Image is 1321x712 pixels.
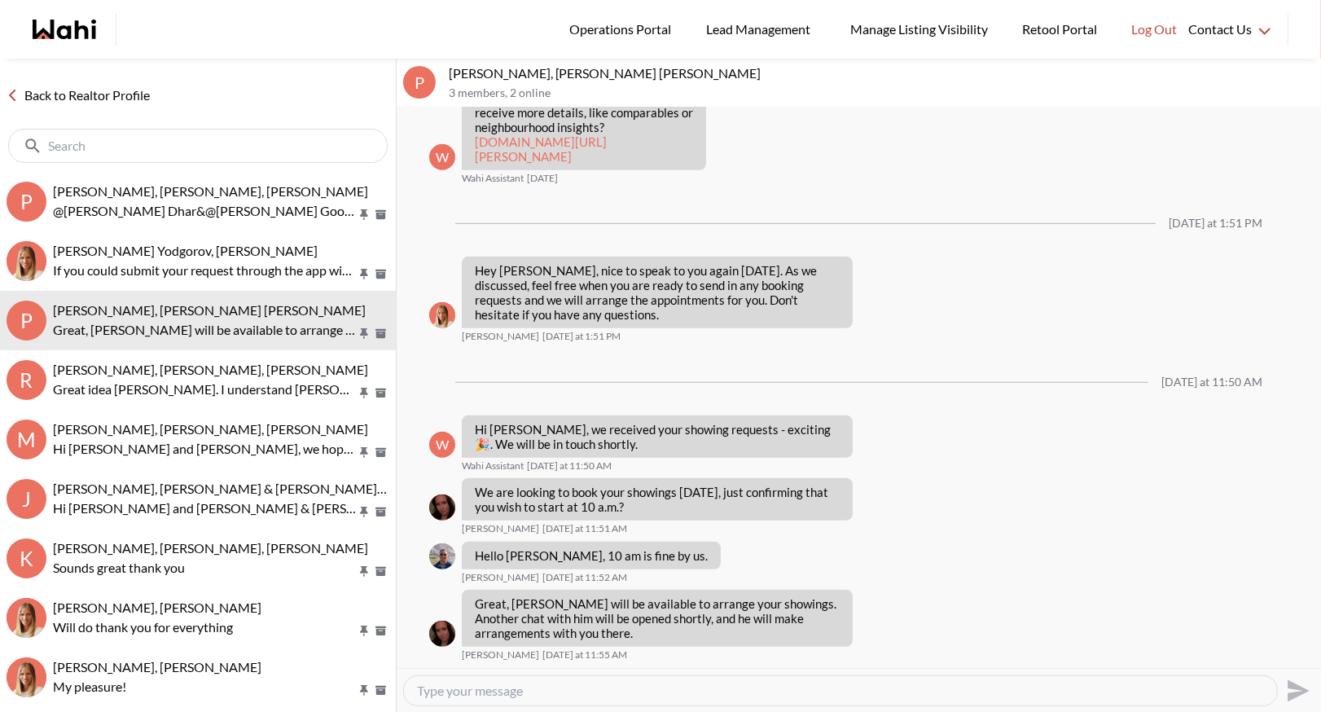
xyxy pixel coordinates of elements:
[53,261,357,280] p: If you could submit your request through the app with your preferred date and time, I can look in...
[542,522,627,535] time: 2025-09-15T15:51:41.626Z
[542,571,627,584] time: 2025-09-15T15:52:14.957Z
[53,677,357,697] p: My pleasure!
[429,144,455,170] div: W
[7,241,46,281] img: D
[429,621,455,647] div: Alicia Malette
[7,182,46,222] div: P
[417,683,1264,699] textarea: Type your message
[403,66,436,99] div: P
[475,134,607,164] a: [DOMAIN_NAME][URL][PERSON_NAME]
[475,422,840,451] p: Hi [PERSON_NAME], we received your showing requests - exciting . We will be in touch shortly.
[7,657,46,697] div: TIGRAN ARUSTAMYAN, Michelle
[53,421,368,437] span: [PERSON_NAME], [PERSON_NAME], [PERSON_NAME]
[429,432,455,458] div: W
[845,19,993,40] span: Manage Listing Visibility
[7,538,46,578] div: K
[462,172,524,185] span: Wahi Assistant
[53,618,357,637] p: Will do thank you for everything
[7,360,46,400] div: R
[7,420,46,459] div: M
[53,499,357,518] p: Hi [PERSON_NAME] and [PERSON_NAME] & [PERSON_NAME], we hope you enjoyed your showings! Did the pr...
[357,386,371,400] button: Pin
[372,267,389,281] button: Archive
[462,571,539,584] span: [PERSON_NAME]
[462,459,524,472] span: Wahi Assistant
[462,648,539,661] span: [PERSON_NAME]
[475,548,708,563] p: Hello [PERSON_NAME], 10 am is fine by us.
[542,648,627,661] time: 2025-09-15T15:55:24.323Z
[357,624,371,638] button: Pin
[33,20,96,39] a: Wahi homepage
[357,683,371,697] button: Pin
[527,459,612,472] time: 2025-09-15T15:50:03.353Z
[53,600,261,615] span: [PERSON_NAME], [PERSON_NAME]
[429,302,455,328] div: Michelle Ryckman
[53,380,357,399] p: Great idea [PERSON_NAME]. I understand [PERSON_NAME], I’m a believer in things falling into place...
[7,479,46,519] div: J
[542,330,621,343] time: 2025-09-11T17:51:09.391Z
[53,183,368,199] span: [PERSON_NAME], [PERSON_NAME], [PERSON_NAME]
[53,201,357,221] p: @[PERSON_NAME] Dhar&@[PERSON_NAME] Good morning this is [PERSON_NAME] here [PERSON_NAME] showing ...
[475,596,840,640] p: Great, [PERSON_NAME] will be available to arrange your showings. Another chat with him will be op...
[357,327,371,341] button: Pin
[357,446,371,459] button: Pin
[372,327,389,341] button: Archive
[462,330,539,343] span: [PERSON_NAME]
[7,598,46,638] img: K
[475,437,490,451] span: 🎉
[1022,19,1102,40] span: Retool Portal
[53,302,366,318] span: [PERSON_NAME], [PERSON_NAME] [PERSON_NAME]
[569,19,677,40] span: Operations Portal
[53,243,318,258] span: [PERSON_NAME] Yodgorov, [PERSON_NAME]
[475,263,840,322] p: Hey [PERSON_NAME], nice to speak to you again [DATE]. As we discussed, feel free when you are rea...
[53,320,357,340] p: Great, [PERSON_NAME] will be available to arrange your showings. Another chat with him will be op...
[462,522,539,535] span: [PERSON_NAME]
[429,543,455,569] div: Pranav Dhar
[429,302,455,328] img: M
[1131,19,1177,40] span: Log Out
[429,494,455,521] div: Alicia Malette
[372,386,389,400] button: Archive
[53,540,368,556] span: [PERSON_NAME], [PERSON_NAME], [PERSON_NAME]
[357,505,371,519] button: Pin
[7,301,46,341] div: P
[53,481,481,496] span: [PERSON_NAME], [PERSON_NAME] & [PERSON_NAME] [PERSON_NAME]
[1278,672,1314,709] button: Send
[372,208,389,222] button: Archive
[429,543,455,569] img: P
[475,485,840,514] p: We are looking to book your showings [DATE], just confirming that you wish to start at 10 a.m.?
[357,267,371,281] button: Pin
[372,565,389,578] button: Archive
[7,241,46,281] div: Damir Yodgorov, Michelle
[372,624,389,638] button: Archive
[53,362,368,377] span: [PERSON_NAME], [PERSON_NAME], [PERSON_NAME]
[48,138,351,154] input: Search
[449,86,1314,100] p: 3 members , 2 online
[53,659,261,675] span: [PERSON_NAME], [PERSON_NAME]
[1169,217,1262,231] div: [DATE] at 1:51 PM
[7,598,46,638] div: Kathy Fratric, Michelle
[372,446,389,459] button: Archive
[429,621,455,647] img: A
[372,505,389,519] button: Archive
[1161,376,1262,389] div: [DATE] at 11:50 AM
[706,19,816,40] span: Lead Management
[372,683,389,697] button: Archive
[449,65,1314,81] p: [PERSON_NAME], [PERSON_NAME] [PERSON_NAME]
[7,657,46,697] img: T
[429,494,455,521] img: A
[357,565,371,578] button: Pin
[357,208,371,222] button: Pin
[527,172,558,185] time: 2025-08-08T02:00:36.564Z
[53,439,357,459] p: Hi [PERSON_NAME] and [PERSON_NAME], we hope you enjoyed your showings! Did the properties meet yo...
[53,558,357,578] p: Sounds great thank you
